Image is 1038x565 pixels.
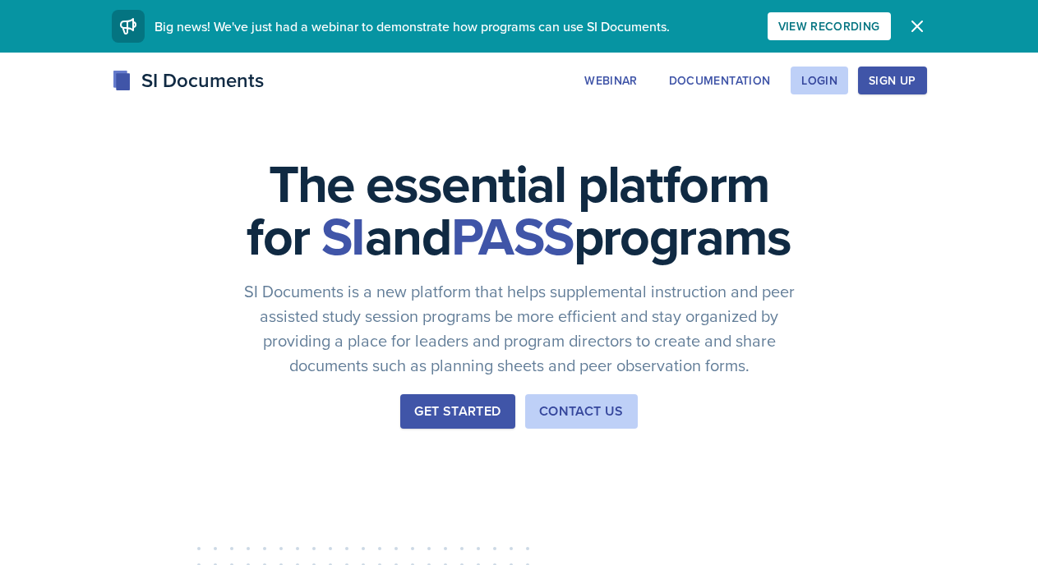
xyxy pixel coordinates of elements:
[768,12,891,40] button: View Recording
[869,74,916,87] div: Sign Up
[584,74,637,87] div: Webinar
[112,66,264,95] div: SI Documents
[539,402,624,421] div: Contact Us
[525,394,638,429] button: Contact Us
[400,394,514,429] button: Get Started
[778,20,880,33] div: View Recording
[669,74,771,87] div: Documentation
[574,67,648,94] button: Webinar
[858,67,926,94] button: Sign Up
[658,67,782,94] button: Documentation
[155,17,670,35] span: Big news! We've just had a webinar to demonstrate how programs can use SI Documents.
[801,74,837,87] div: Login
[791,67,848,94] button: Login
[414,402,501,421] div: Get Started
